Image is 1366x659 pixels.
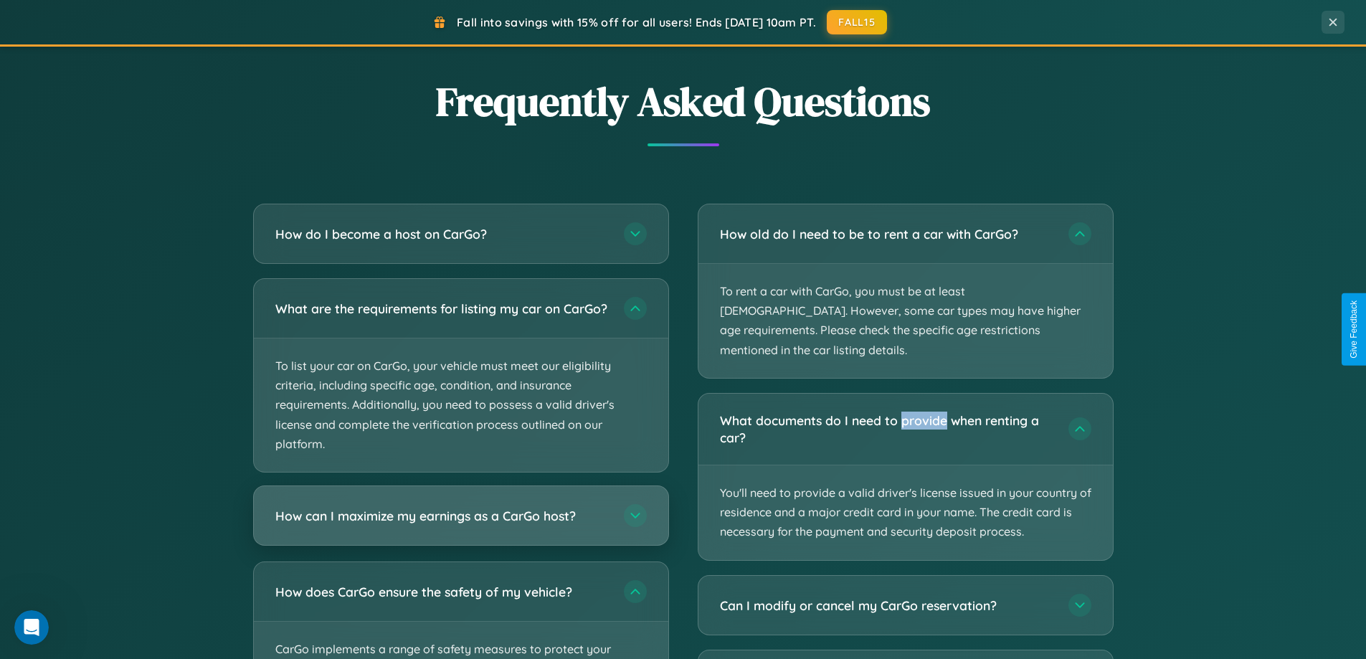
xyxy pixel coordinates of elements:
div: Give Feedback [1349,300,1359,359]
h3: How can I maximize my earnings as a CarGo host? [275,507,610,525]
h3: Can I modify or cancel my CarGo reservation? [720,596,1054,614]
p: You'll need to provide a valid driver's license issued in your country of residence and a major c... [698,465,1113,560]
h2: Frequently Asked Questions [253,74,1114,129]
p: To list your car on CarGo, your vehicle must meet our eligibility criteria, including specific ag... [254,338,668,472]
h3: How do I become a host on CarGo? [275,225,610,243]
iframe: Intercom live chat [14,610,49,645]
h3: How old do I need to be to rent a car with CarGo? [720,225,1054,243]
h3: What documents do I need to provide when renting a car? [720,412,1054,447]
span: Fall into savings with 15% off for all users! Ends [DATE] 10am PT. [457,15,816,29]
h3: What are the requirements for listing my car on CarGo? [275,300,610,318]
p: To rent a car with CarGo, you must be at least [DEMOGRAPHIC_DATA]. However, some car types may ha... [698,264,1113,378]
h3: How does CarGo ensure the safety of my vehicle? [275,583,610,601]
button: FALL15 [827,10,887,34]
